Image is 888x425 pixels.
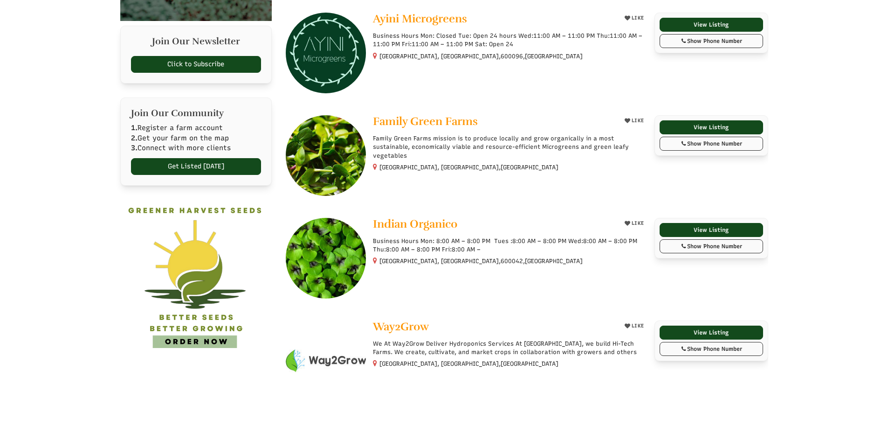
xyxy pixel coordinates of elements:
a: Way2Grow [373,320,615,335]
small: [GEOGRAPHIC_DATA], [GEOGRAPHIC_DATA], , [379,53,583,60]
a: Indian Organico [373,218,615,232]
a: Get Listed [DATE] [131,158,261,175]
span: LIKE [630,118,644,124]
img: Ayini Microgreens [286,13,366,93]
p: Register a farm account Get your farm on the map Connect with more clients [131,123,261,153]
h2: Join Our Newsletter [131,36,261,51]
a: View Listing [660,326,763,340]
span: Way2Grow [373,320,429,334]
img: Way2Grow [286,320,366,401]
b: 1. [131,124,138,132]
small: [GEOGRAPHIC_DATA], [GEOGRAPHIC_DATA], [379,164,558,171]
span: [GEOGRAPHIC_DATA] [525,257,583,265]
span: [GEOGRAPHIC_DATA] [501,163,558,172]
p: Business Hours Mon: Closed Tue: Open 24 hours Wed:11:00 AM – 11:00 PM Thu:11:00 AM – 11:00 PM Fri... [373,32,647,49]
span: 600096 [501,52,523,61]
div: Show Phone Number [665,139,758,148]
button: LIKE [621,320,647,332]
a: Ayini Microgreens [373,13,615,27]
p: Business Hours Mon: 8:00 AM – 8:00 PM Tues :8:00 AM – 8:00 PM Wed:8:00 AM – 8:00 PM Thu:8:00 AM –... [373,237,647,254]
img: Family Green Farms [286,115,366,196]
span: Indian Organico [373,217,457,231]
a: Family Green Farms [373,115,615,130]
span: LIKE [630,220,644,226]
span: [GEOGRAPHIC_DATA] [501,360,558,368]
button: LIKE [621,218,647,229]
a: View Listing [660,18,763,32]
span: Family Green Farms [373,114,478,128]
p: We At Way2Grow Deliver Hydroponics Services At [GEOGRAPHIC_DATA], we build Hi-Tech Farms. We crea... [373,340,647,356]
img: Indian Organico [286,218,366,299]
div: Show Phone Number [665,242,758,251]
a: View Listing [660,120,763,134]
a: Click to Subscribe [131,56,261,73]
a: View Listing [660,223,763,237]
div: Show Phone Number [665,37,758,45]
small: [GEOGRAPHIC_DATA], [GEOGRAPHIC_DATA], [379,360,558,367]
p: Family Green Farms mission is to produce locally and grow organically in a most sustainable, econ... [373,134,647,160]
div: Show Phone Number [665,345,758,353]
span: 600042 [501,257,523,265]
button: LIKE [621,115,647,126]
img: GREENER HARVEST SEEDS [120,200,272,351]
span: Ayini Microgreens [373,12,467,26]
h2: Join Our Community [131,108,261,118]
small: [GEOGRAPHIC_DATA], [GEOGRAPHIC_DATA], , [379,258,583,265]
span: LIKE [630,15,644,21]
span: LIKE [630,323,644,329]
b: 2. [131,134,138,142]
b: 3. [131,144,138,152]
button: LIKE [621,13,647,24]
span: [GEOGRAPHIC_DATA] [525,52,583,61]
